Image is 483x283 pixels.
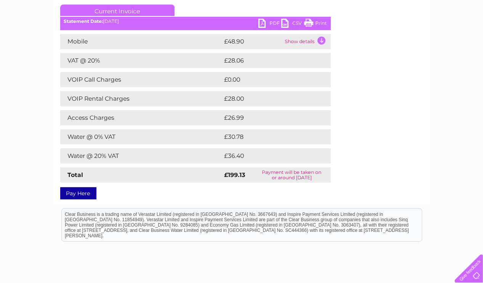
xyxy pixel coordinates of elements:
[225,171,246,178] strong: £199.13
[60,110,223,125] td: Access Charges
[223,53,316,68] td: £28.06
[64,18,103,24] b: Statement Date:
[368,32,385,38] a: Energy
[389,32,412,38] a: Telecoms
[304,19,327,30] a: Print
[339,4,392,13] a: 0333 014 3131
[281,19,304,30] a: CSV
[223,148,316,164] td: £36.40
[60,148,223,164] td: Water @ 20% VAT
[258,19,281,30] a: PDF
[60,19,331,24] div: [DATE]
[223,129,316,145] td: £30.78
[60,5,175,16] a: Current Invoice
[432,32,451,38] a: Contact
[223,34,283,49] td: £48.90
[349,32,363,38] a: Water
[68,171,83,178] strong: Total
[60,91,223,106] td: VOIP Rental Charges
[223,91,316,106] td: £28.00
[60,53,223,68] td: VAT @ 20%
[223,110,316,125] td: £26.99
[417,32,428,38] a: Blog
[62,4,422,37] div: Clear Business is a trading name of Verastar Limited (registered in [GEOGRAPHIC_DATA] No. 3667643...
[223,72,313,87] td: £0.00
[60,34,223,49] td: Mobile
[458,32,476,38] a: Log out
[17,20,56,43] img: logo.png
[283,34,331,49] td: Show details
[253,167,331,183] td: Payment will be taken on or around [DATE]
[60,72,223,87] td: VOIP Call Charges
[60,129,223,145] td: Water @ 0% VAT
[60,187,96,199] a: Pay Here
